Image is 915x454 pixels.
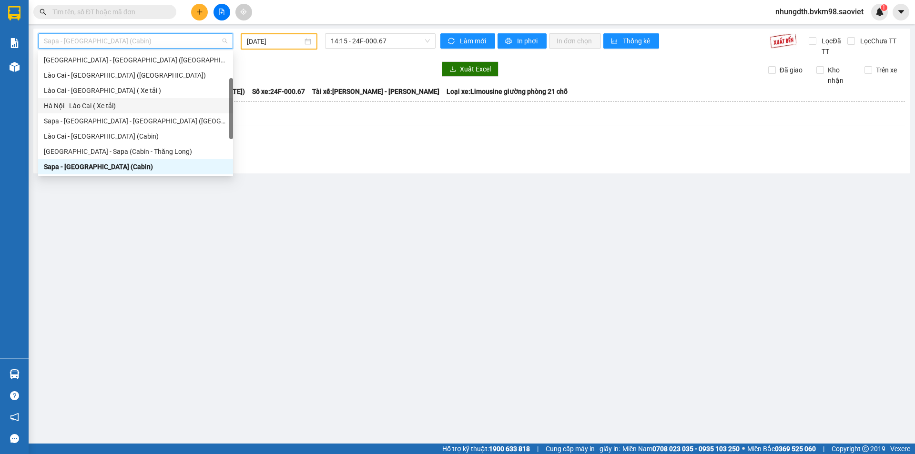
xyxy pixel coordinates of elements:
[505,38,513,45] span: printer
[875,8,884,16] img: icon-new-feature
[818,36,847,57] span: Lọc Đã TT
[775,445,816,453] strong: 0369 525 060
[240,9,247,15] span: aim
[44,70,227,81] div: Lào Cai - [GEOGRAPHIC_DATA] ([GEOGRAPHIC_DATA])
[38,52,233,68] div: Hà Nội - Lào Cai (Giường)
[747,444,816,454] span: Miền Bắc
[252,86,305,97] span: Số xe: 24F-000.67
[38,129,233,144] div: Lào Cai - Hà Nội (Cabin)
[824,65,857,86] span: Kho nhận
[882,4,885,11] span: 1
[44,101,227,111] div: Hà Nội - Lào Cai ( Xe tải)
[489,445,530,453] strong: 1900 633 818
[218,9,225,15] span: file-add
[38,98,233,113] div: Hà Nội - Lào Cai ( Xe tải)
[862,445,869,452] span: copyright
[517,36,539,46] span: In phơi
[38,144,233,159] div: Hà Nội - Sapa (Cabin - Thăng Long)
[191,4,208,20] button: plus
[823,444,824,454] span: |
[442,61,498,77] button: downloadXuất Excel
[440,33,495,49] button: syncLàm mới
[44,85,227,96] div: Lào Cai - [GEOGRAPHIC_DATA] ( Xe tải )
[872,65,901,75] span: Trên xe
[44,146,227,157] div: [GEOGRAPHIC_DATA] - Sapa (Cabin - Thăng Long)
[611,38,619,45] span: bar-chart
[460,36,488,46] span: Làm mới
[10,38,20,48] img: solution-icon
[196,9,203,15] span: plus
[622,444,740,454] span: Miền Nam
[448,38,456,45] span: sync
[498,33,547,49] button: printerIn phơi
[10,369,20,379] img: warehouse-icon
[742,447,745,451] span: ⚪️
[768,6,871,18] span: nhungdth.bvkm98.saoviet
[247,36,303,47] input: 31/03/2025
[44,34,227,48] span: Sapa - Hà Nội (Cabin)
[40,9,46,15] span: search
[652,445,740,453] strong: 0708 023 035 - 0935 103 250
[447,86,568,97] span: Loại xe: Limousine giường phòng 21 chỗ
[38,83,233,98] div: Lào Cai - Hà Nội ( Xe tải )
[38,113,233,129] div: Sapa - Lào Cai - Hà Nội (Giường)
[235,4,252,20] button: aim
[776,65,806,75] span: Đã giao
[537,444,539,454] span: |
[10,62,20,72] img: warehouse-icon
[10,391,19,400] span: question-circle
[549,33,601,49] button: In đơn chọn
[331,34,430,48] span: 14:15 - 24F-000.67
[44,55,227,65] div: [GEOGRAPHIC_DATA] - [GEOGRAPHIC_DATA] ([GEOGRAPHIC_DATA])
[603,33,659,49] button: bar-chartThống kê
[44,116,227,126] div: Sapa - [GEOGRAPHIC_DATA] - [GEOGRAPHIC_DATA] ([GEOGRAPHIC_DATA])
[52,7,165,17] input: Tìm tên, số ĐT hoặc mã đơn
[10,434,19,443] span: message
[897,8,905,16] span: caret-down
[44,161,227,172] div: Sapa - [GEOGRAPHIC_DATA] (Cabin)
[770,33,797,49] img: 9k=
[856,36,898,46] span: Lọc Chưa TT
[546,444,620,454] span: Cung cấp máy in - giấy in:
[44,131,227,141] div: Lào Cai - [GEOGRAPHIC_DATA] (Cabin)
[10,413,19,422] span: notification
[893,4,909,20] button: caret-down
[881,4,887,11] sup: 1
[442,444,530,454] span: Hỗ trợ kỹ thuật:
[213,4,230,20] button: file-add
[38,68,233,83] div: Lào Cai - Hà Nội (Giường)
[623,36,651,46] span: Thống kê
[8,6,20,20] img: logo-vxr
[38,159,233,174] div: Sapa - Hà Nội (Cabin)
[312,86,439,97] span: Tài xế: [PERSON_NAME] - [PERSON_NAME]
